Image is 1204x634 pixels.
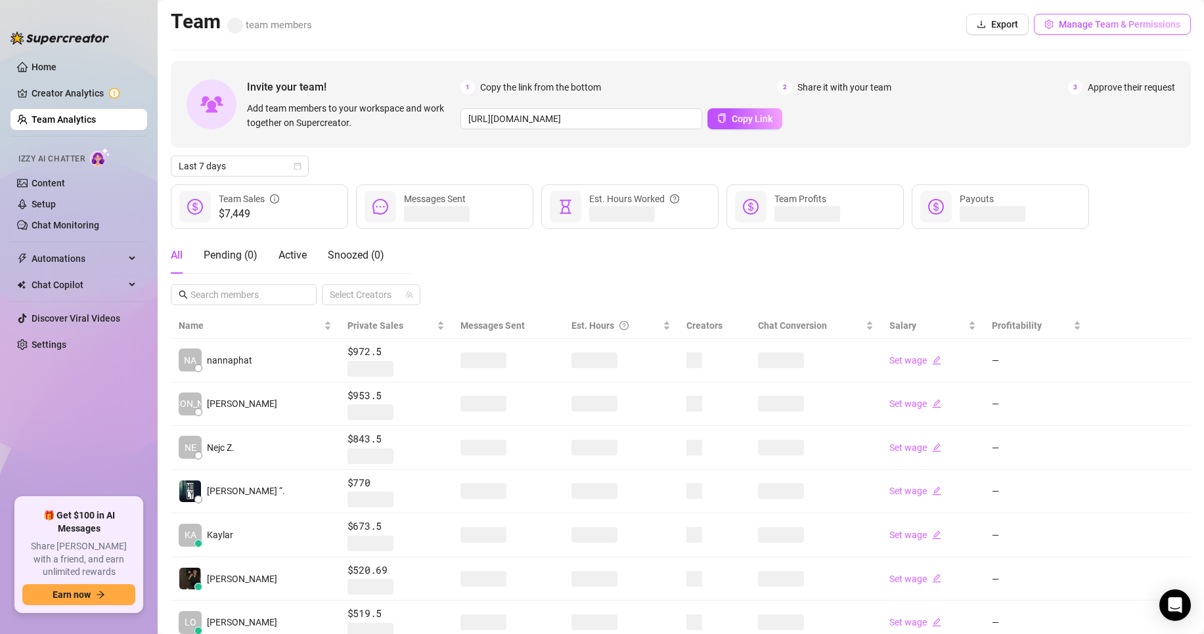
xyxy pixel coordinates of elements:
span: Automations [32,248,125,269]
th: Creators [679,313,750,339]
a: Chat Monitoring [32,220,99,230]
span: Invite your team! [247,79,460,95]
td: — [984,557,1089,601]
span: thunderbolt [17,253,28,264]
span: $7,449 [219,206,279,222]
span: Nejc Z. [207,440,234,455]
a: Settings [32,339,66,350]
span: Name [179,318,321,333]
span: Izzy AI Chatter [18,153,85,165]
span: question-circle [670,192,679,206]
a: Discover Viral Videos [32,313,120,324]
span: 2 [778,80,792,95]
span: edit [932,618,941,627]
a: Set wageedit [889,617,941,627]
span: [PERSON_NAME] [155,396,225,411]
span: Last 7 days [179,156,301,176]
span: Copy the link from the bottom [480,80,601,95]
span: setting [1044,20,1054,29]
span: $519.5 [347,606,445,622]
span: arrow-right [96,590,105,599]
span: Salary [889,320,916,331]
span: Chat Copilot [32,274,125,295]
span: $673.5 [347,518,445,534]
span: nannaphat [207,353,252,368]
span: edit [932,356,941,365]
input: Search members [190,287,298,302]
span: calendar [294,162,301,170]
span: hourglass [558,199,573,215]
span: Messages Sent [404,194,466,204]
span: info-circle [270,192,279,206]
span: Profitability [992,320,1042,331]
span: Active [279,249,307,261]
td: — [984,339,1089,383]
span: edit [932,399,941,408]
a: Home [32,62,56,72]
th: Name [171,313,340,339]
span: edit [932,486,941,496]
span: Messages Sent [460,320,525,331]
span: Payouts [960,194,994,204]
span: KA [185,528,196,542]
span: edit [932,443,941,452]
img: AI Chatter [90,148,110,167]
span: Manage Team & Permissions [1059,19,1180,30]
img: Chat Copilot [17,280,26,289]
td: — [984,513,1089,557]
a: Setup [32,199,56,209]
a: Set wageedit [889,398,941,409]
button: Copy Link [707,108,782,129]
a: Content [32,178,65,188]
td: — [984,383,1089,427]
td: — [984,470,1089,514]
span: 1 [460,80,475,95]
span: edit [932,574,941,583]
div: Open Intercom Messenger [1159,589,1191,621]
span: $972.5 [347,344,445,360]
span: Earn now [53,589,91,600]
div: Est. Hours Worked [589,192,679,206]
span: dollar-circle [928,199,944,215]
span: NE [185,440,196,455]
span: team [405,291,413,299]
div: Est. Hours [571,318,660,333]
span: Export [991,19,1018,30]
span: $520.69 [347,562,445,578]
span: Private Sales [347,320,403,331]
img: Aleksander Ovča… [179,568,201,589]
h2: Team [171,9,312,34]
button: Earn nowarrow-right [22,584,135,605]
div: Pending ( 0 ) [204,247,257,263]
a: Set wageedit [889,486,941,496]
span: dollar-circle [187,199,203,215]
a: Set wageedit [889,530,941,540]
span: copy [717,114,726,123]
span: [PERSON_NAME] “. [207,484,285,498]
span: Share [PERSON_NAME] with a friend, and earn unlimited rewards [22,540,135,579]
span: message [372,199,388,215]
div: All [171,247,183,263]
a: Team Analytics [32,114,96,125]
span: Snoozed ( 0 ) [328,249,384,261]
span: Kaylar [207,528,233,542]
a: Set wageedit [889,574,941,584]
span: search [179,290,188,299]
span: Add team members to your workspace and work together on Supercreator. [247,101,455,130]
span: team members [227,19,312,31]
button: Manage Team & Permissions [1034,14,1191,35]
a: Creator Analytics exclamation-circle [32,83,137,104]
span: $953.5 [347,388,445,404]
span: question-circle [619,318,629,333]
span: $843.5 [347,431,445,447]
button: Export [966,14,1029,35]
span: [PERSON_NAME] [207,396,277,411]
img: logo-BBDzfeDw.svg [11,32,109,45]
a: Set wageedit [889,442,941,453]
span: Share it with your team [797,80,891,95]
span: LO [185,615,196,629]
span: $770 [347,475,445,491]
span: Team Profits [774,194,826,204]
a: Set wageedit [889,355,941,366]
span: 🎁 Get $100 in AI Messages [22,509,135,535]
